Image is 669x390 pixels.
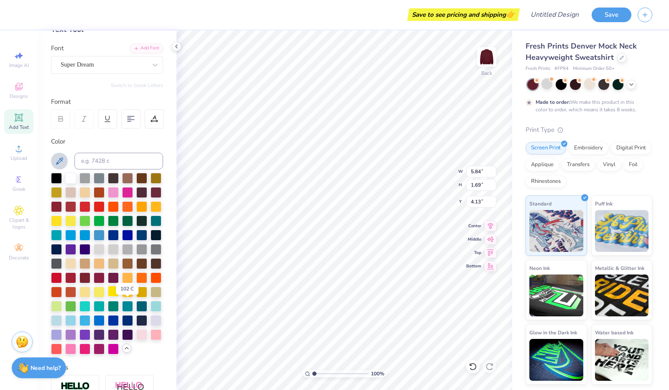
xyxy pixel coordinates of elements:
[478,49,495,65] img: Back
[409,8,518,21] div: Save to see pricing and shipping
[10,93,28,100] span: Designs
[9,254,29,261] span: Decorate
[529,264,550,272] span: Neon Ink
[526,175,566,188] div: Rhinestones
[31,364,61,372] strong: Need help?
[595,328,633,337] span: Water based Ink
[466,236,481,242] span: Middle
[130,44,163,53] div: Add Font
[9,124,29,131] span: Add Text
[466,223,481,229] span: Center
[529,339,583,381] img: Glow in the Dark Ink
[529,328,577,337] span: Glow in the Dark Ink
[569,142,608,154] div: Embroidery
[595,210,649,252] img: Puff Ink
[526,41,637,62] span: Fresh Prints Denver Mock Neck Heavyweight Sweatshirt
[51,363,163,372] div: Styles
[529,199,552,208] span: Standard
[554,65,569,72] span: # FP94
[595,339,649,381] img: Water based Ink
[526,65,550,72] span: Fresh Prints
[524,6,585,23] input: Untitled Design
[595,275,649,316] img: Metallic & Glitter Ink
[466,250,481,256] span: Top
[536,99,570,105] strong: Made to order:
[562,159,595,171] div: Transfers
[595,264,644,272] span: Metallic & Glitter Ink
[623,159,643,171] div: Foil
[526,142,566,154] div: Screen Print
[10,155,27,162] span: Upload
[371,370,384,377] span: 100 %
[526,125,652,135] div: Print Type
[526,159,559,171] div: Applique
[611,142,651,154] div: Digital Print
[529,275,583,316] img: Neon Ink
[51,137,163,146] div: Color
[598,159,621,171] div: Vinyl
[536,98,638,113] div: We make this product in this color to order, which means it takes 8 weeks.
[51,97,164,107] div: Format
[116,283,138,295] div: 102 C
[573,65,615,72] span: Minimum Order: 50 +
[4,217,33,230] span: Clipart & logos
[481,69,492,77] div: Back
[9,62,29,69] span: Image AI
[595,199,613,208] span: Puff Ink
[592,8,631,22] button: Save
[13,186,26,192] span: Greek
[51,44,64,53] label: Font
[466,263,481,269] span: Bottom
[506,9,515,19] span: 👉
[74,153,163,169] input: e.g. 7428 c
[111,82,163,89] button: Switch to Greek Letters
[529,210,583,252] img: Standard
